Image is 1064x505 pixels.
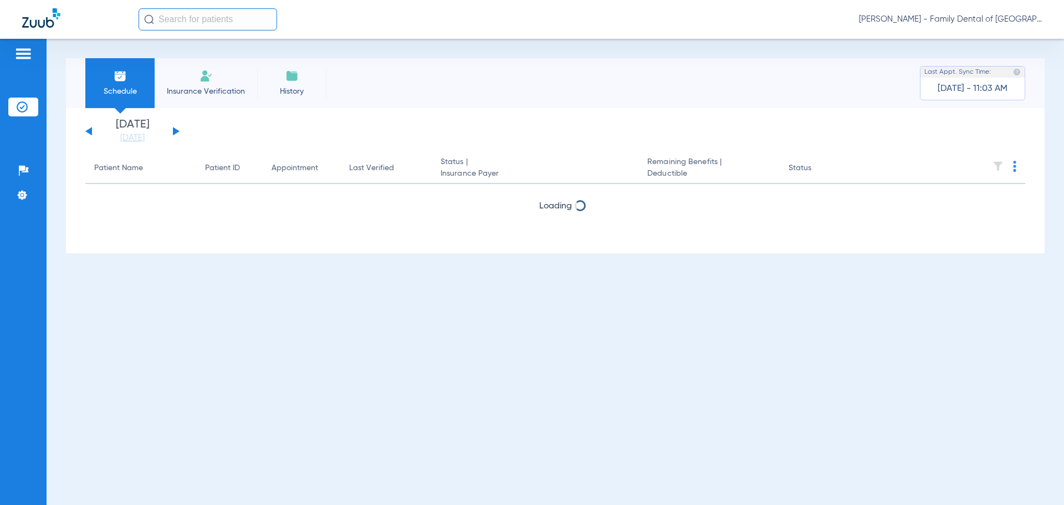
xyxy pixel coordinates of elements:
div: Appointment [272,162,331,174]
th: Status [780,153,855,184]
a: [DATE] [99,132,166,144]
div: Appointment [272,162,318,174]
li: [DATE] [99,119,166,144]
img: History [285,69,299,83]
span: Deductible [647,168,770,180]
th: Remaining Benefits | [638,153,779,184]
div: Patient ID [205,162,254,174]
img: group-dot-blue.svg [1013,161,1016,172]
span: Insurance Payer [441,168,630,180]
span: [PERSON_NAME] - Family Dental of [GEOGRAPHIC_DATA] [859,14,1042,25]
span: Last Appt. Sync Time: [924,67,991,78]
span: Schedule [94,86,146,97]
img: Zuub Logo [22,8,60,28]
span: [DATE] - 11:03 AM [938,83,1007,94]
img: last sync help info [1013,68,1021,76]
input: Search for patients [139,8,277,30]
div: Patient ID [205,162,240,174]
div: Last Verified [349,162,423,174]
div: Patient Name [94,162,187,174]
img: Schedule [114,69,127,83]
img: filter.svg [993,161,1004,172]
img: hamburger-icon [14,47,32,60]
img: Manual Insurance Verification [199,69,213,83]
th: Status | [432,153,638,184]
div: Last Verified [349,162,394,174]
img: Search Icon [144,14,154,24]
span: Insurance Verification [163,86,249,97]
span: History [265,86,318,97]
div: Patient Name [94,162,143,174]
span: Loading [539,202,572,211]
